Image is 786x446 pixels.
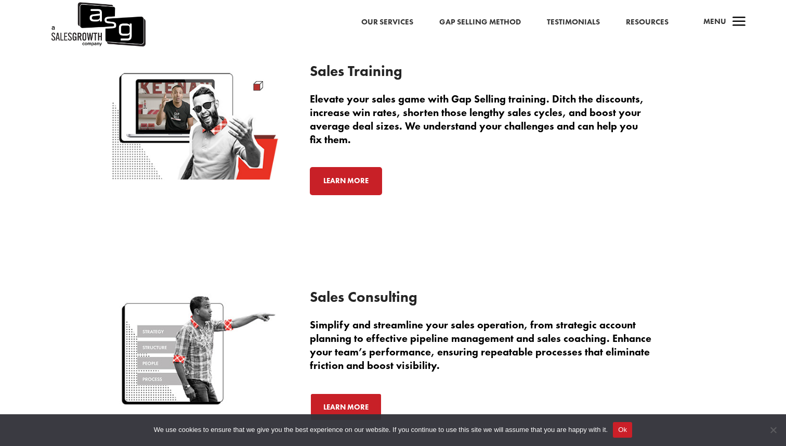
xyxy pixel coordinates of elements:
p: Elevate your sales game with Gap Selling training. Ditch the discounts, increase win rates, short... [310,92,674,146]
a: Our Services [361,16,413,29]
span: No [768,425,778,435]
a: Learn More [310,167,382,195]
a: Gap Selling Method [439,16,521,29]
span: We use cookies to ensure that we give you the best experience on our website. If you continue to ... [154,425,608,435]
a: Sales Consulting Services [112,399,279,408]
p: Simplify and streamline your sales operation, from strategic account planning to effective pipeli... [310,318,674,372]
a: Sales Training Services [112,173,279,182]
a: Resources [626,16,669,29]
h3: Sales Training [310,64,674,84]
a: Testimonials [547,16,600,29]
h3: Sales Consulting [310,290,674,310]
img: Sales-Training-Services [112,64,279,180]
a: Learn More [310,393,382,421]
button: Ok [613,422,632,438]
span: Menu [703,16,726,27]
span: a [729,12,750,33]
img: Sales-Consulting-Services [112,290,279,406]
